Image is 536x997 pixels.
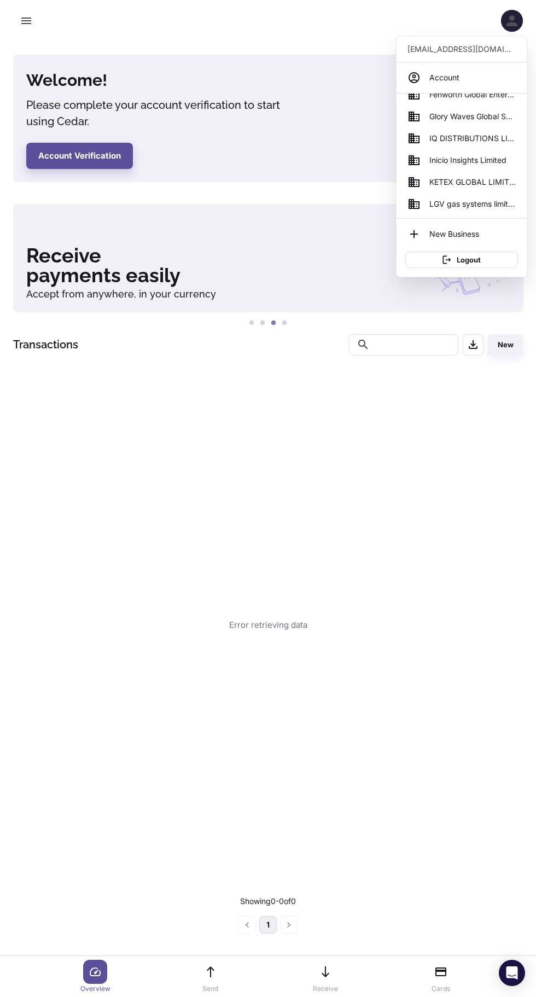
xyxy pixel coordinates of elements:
[429,154,506,166] span: Inicio Insights Limited
[429,176,516,188] span: KETEX GLOBAL LIMITED
[401,223,522,245] li: New Business
[429,89,516,101] span: Fenworth Global Enterprise
[401,67,522,89] a: Account
[407,43,516,55] p: [EMAIL_ADDRESS][DOMAIN_NAME]
[499,960,525,986] div: Open Intercom Messenger
[429,132,516,144] span: IQ DISTRIBUTIONS LIMITED
[405,252,518,268] button: Logout
[429,110,516,123] span: Glory Waves Global System Co. Int Ltd
[429,198,516,210] span: LGV gas systems limited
